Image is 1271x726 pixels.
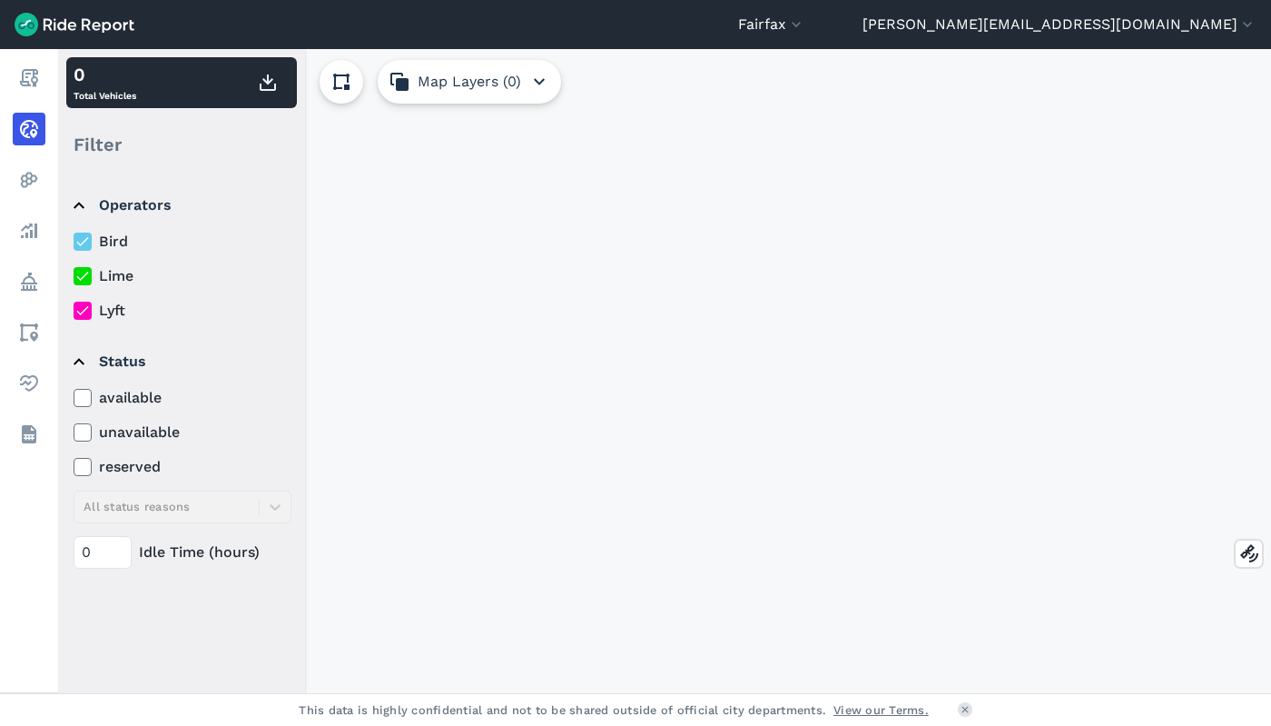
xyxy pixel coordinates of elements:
div: Filter [66,116,297,173]
div: Total Vehicles [74,61,136,104]
a: Health [13,367,45,400]
img: Ride Report [15,13,134,36]
a: Areas [13,316,45,349]
a: Datasets [13,418,45,451]
a: Heatmaps [13,164,45,196]
a: Analyze [13,214,45,247]
label: Lime [74,265,291,287]
label: Bird [74,231,291,253]
summary: Status [74,336,289,387]
summary: Operators [74,180,289,231]
div: loading [58,49,1271,693]
label: unavailable [74,422,291,443]
label: reserved [74,456,291,478]
div: Idle Time (hours) [74,536,291,569]
button: Map Layers (0) [378,60,561,104]
a: Policy [13,265,45,298]
a: Realtime [13,113,45,145]
label: Lyft [74,300,291,322]
button: [PERSON_NAME][EMAIL_ADDRESS][DOMAIN_NAME] [862,14,1256,35]
a: View our Terms. [833,701,929,719]
label: available [74,387,291,409]
a: Report [13,62,45,94]
button: Fairfax [738,14,805,35]
div: 0 [74,61,136,88]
